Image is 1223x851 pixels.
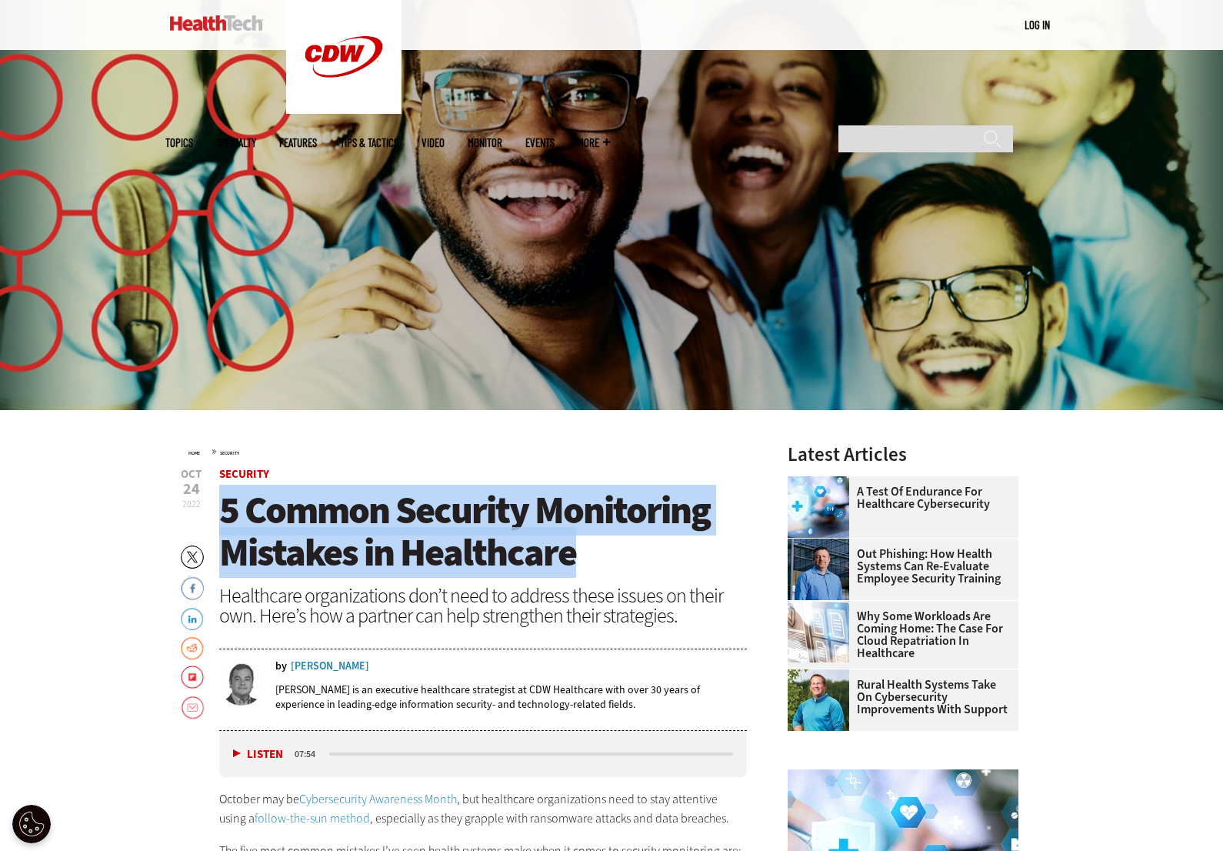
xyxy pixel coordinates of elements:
[219,661,264,706] img: Matt Sickles
[788,486,1009,510] a: A Test of Endurance for Healthcare Cybersecurity
[788,539,849,600] img: Scott Currie
[788,601,849,662] img: Electronic health records
[275,682,747,712] p: [PERSON_NAME] is an executive healthcare strategist at CDW Healthcare with over 30 years of exper...
[220,450,239,456] a: Security
[788,548,1009,585] a: Out Phishing: How Health Systems Can Re-Evaluate Employee Security Training
[233,749,283,760] button: Listen
[299,791,457,807] a: Cybersecurity Awareness Month
[788,669,849,731] img: Jim Roeder
[340,137,398,149] a: Tips & Tactics
[188,450,200,456] a: Home
[216,137,256,149] span: Specialty
[788,601,857,613] a: Electronic health records
[291,661,369,672] a: [PERSON_NAME]
[165,137,193,149] span: Topics
[12,805,51,843] div: Cookie Settings
[422,137,445,149] a: Video
[788,476,857,489] a: Healthcare cybersecurity
[188,445,747,457] div: »
[788,679,1009,716] a: Rural Health Systems Take On Cybersecurity Improvements with Support
[182,498,201,510] span: 2022
[578,137,610,149] span: More
[275,661,287,672] span: by
[788,669,857,682] a: Jim Roeder
[788,445,1018,464] h3: Latest Articles
[219,731,747,777] div: media player
[170,15,263,31] img: Home
[181,482,202,497] span: 24
[788,476,849,538] img: Healthcare cybersecurity
[788,539,857,551] a: Scott Currie
[292,747,327,761] div: duration
[468,137,502,149] a: MonITor
[1025,18,1050,32] a: Log in
[219,789,747,829] p: October may be , but healthcare organizations need to stay attentive using a , especially as they...
[219,485,710,578] span: 5 Common Security Monitoring Mistakes in Healthcare
[181,469,202,480] span: Oct
[788,610,1009,659] a: Why Some Workloads Are Coming Home: The Case for Cloud Repatriation in Healthcare
[1025,17,1050,33] div: User menu
[525,137,555,149] a: Events
[219,586,747,626] div: Healthcare organizations don’t need to address these issues on their own. Here’s how a partner ca...
[12,805,51,843] button: Open Preferences
[286,102,402,118] a: CDW
[255,810,370,826] a: follow-the-sun method
[219,466,269,482] a: Security
[279,137,317,149] a: Features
